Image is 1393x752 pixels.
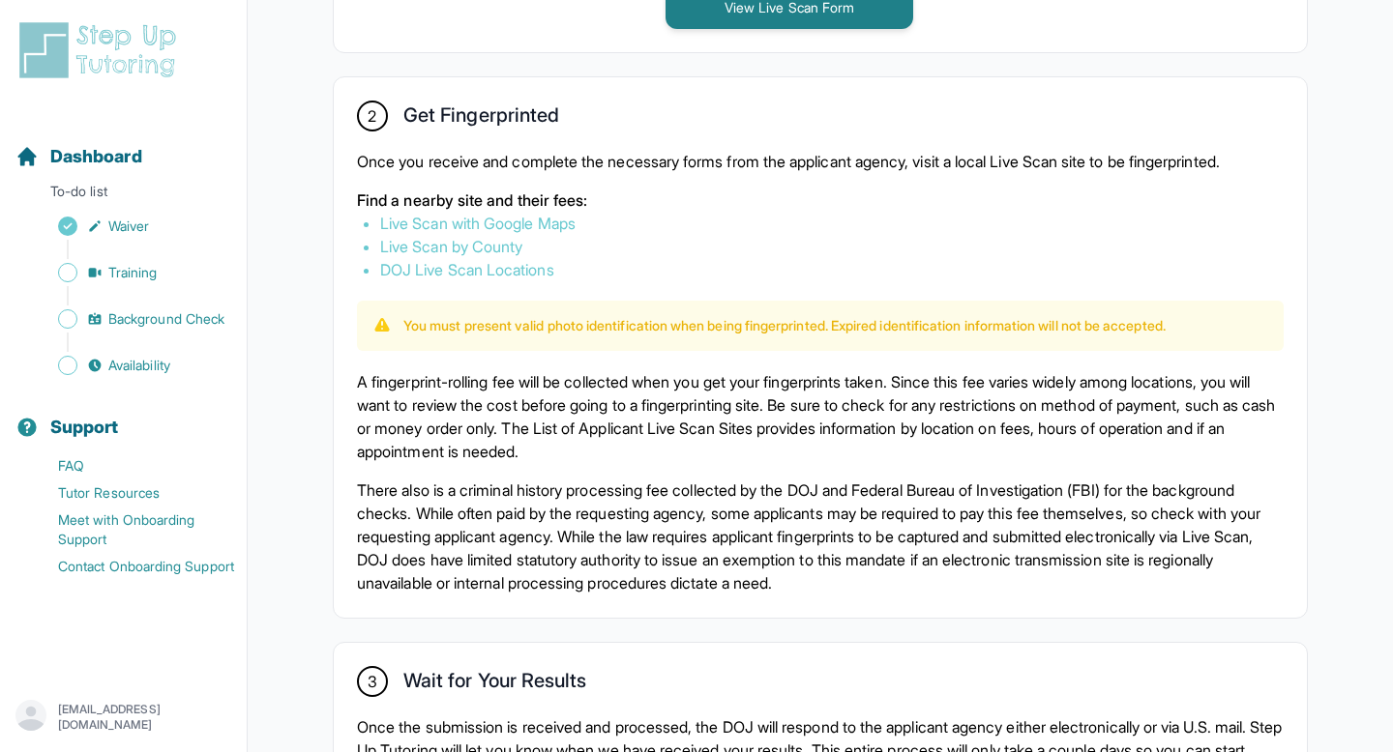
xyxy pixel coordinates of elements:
[108,217,149,236] span: Waiver
[58,702,231,733] p: [EMAIL_ADDRESS][DOMAIN_NAME]
[15,553,247,580] a: Contact Onboarding Support
[357,188,1284,212] p: Find a nearby site and their fees:
[50,414,119,441] span: Support
[50,143,142,170] span: Dashboard
[15,506,247,553] a: Meet with Onboarding Support
[15,452,247,479] a: FAQ
[357,478,1284,594] p: There also is a criminal history processing fee collected by the DOJ and Federal Bureau of Invest...
[368,104,376,128] span: 2
[15,259,247,286] a: Training
[403,103,559,134] h2: Get Fingerprinted
[108,263,158,282] span: Training
[15,213,247,240] a: Waiver
[108,309,224,329] span: Background Check
[15,305,247,333] a: Background Check
[15,479,247,506] a: Tutor Resources
[15,19,188,81] img: logo
[380,260,554,279] a: DOJ Live Scan Locations
[108,356,170,375] span: Availability
[380,214,576,233] a: Live Scan with Google Maps
[368,670,377,693] span: 3
[403,669,586,700] h2: Wait for Your Results
[8,182,239,209] p: To-do list
[8,112,239,178] button: Dashboard
[15,352,247,379] a: Availability
[403,316,1166,335] p: You must present valid photo identification when being fingerprinted. Expired identification info...
[15,143,142,170] a: Dashboard
[380,237,522,256] a: Live Scan by County
[8,383,239,448] button: Support
[357,370,1284,463] p: A fingerprint-rolling fee will be collected when you get your fingerprints taken. Since this fee ...
[15,700,231,735] button: [EMAIL_ADDRESS][DOMAIN_NAME]
[357,150,1284,173] p: Once you receive and complete the necessary forms from the applicant agency, visit a local Live S...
